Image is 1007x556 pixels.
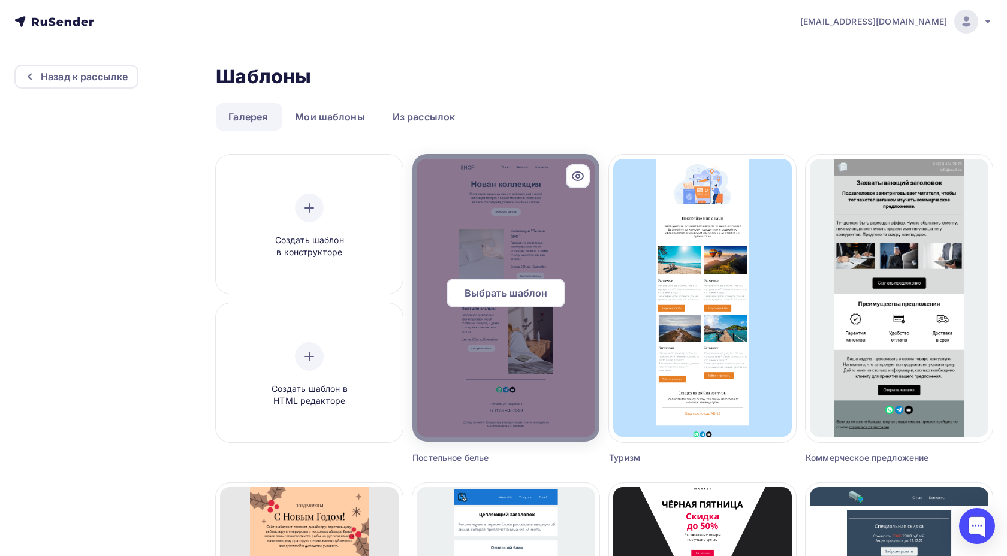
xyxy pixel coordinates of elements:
a: Галерея [216,103,280,131]
div: Постельное белье [412,452,553,464]
a: Мои шаблоны [282,103,378,131]
h2: Шаблоны [216,65,311,89]
a: [EMAIL_ADDRESS][DOMAIN_NAME] [800,10,993,34]
span: [EMAIL_ADDRESS][DOMAIN_NAME] [800,16,947,28]
span: Выбрать шаблон [465,286,548,300]
div: Туризм [609,452,749,464]
span: Создать шаблон в конструкторе [252,234,366,259]
div: Коммерческое предложение [806,452,946,464]
span: Создать шаблон в HTML редакторе [252,383,366,407]
div: Назад к рассылке [41,69,128,84]
a: Из рассылок [380,103,468,131]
